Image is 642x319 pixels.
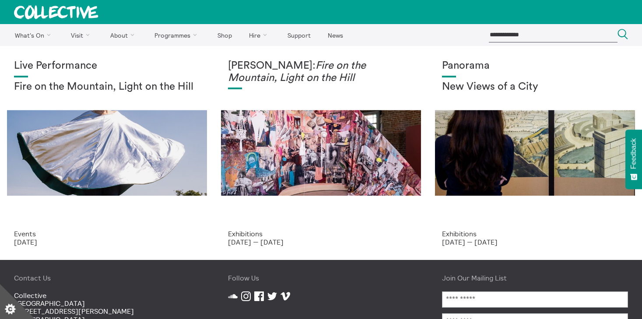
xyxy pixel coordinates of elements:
h1: [PERSON_NAME]: [228,60,414,84]
a: Hire [242,24,278,46]
p: [DATE] — [DATE] [228,238,414,246]
a: Programmes [147,24,208,46]
h4: Follow Us [228,274,414,282]
a: Visit [63,24,101,46]
p: Events [14,230,200,238]
p: Exhibitions [442,230,628,238]
h4: Contact Us [14,274,200,282]
a: Photo: Eoin Carey [PERSON_NAME]:Fire on the Mountain, Light on the Hill Exhibitions [DATE] — [DATE] [214,46,428,260]
a: Collective Panorama June 2025 small file 8 Panorama New Views of a City Exhibitions [DATE] — [DATE] [428,46,642,260]
p: [DATE] — [DATE] [442,238,628,246]
a: What's On [7,24,62,46]
a: Shop [210,24,239,46]
h4: Join Our Mailing List [442,274,628,282]
h1: Panorama [442,60,628,72]
span: Feedback [630,138,638,169]
a: Support [280,24,318,46]
button: Feedback - Show survey [625,130,642,189]
a: About [102,24,145,46]
p: Exhibitions [228,230,414,238]
h2: New Views of a City [442,81,628,93]
a: News [320,24,351,46]
em: Fire on the Mountain, Light on the Hill [228,60,366,83]
h2: Fire on the Mountain, Light on the Hill [14,81,200,93]
p: [DATE] [14,238,200,246]
h1: Live Performance [14,60,200,72]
